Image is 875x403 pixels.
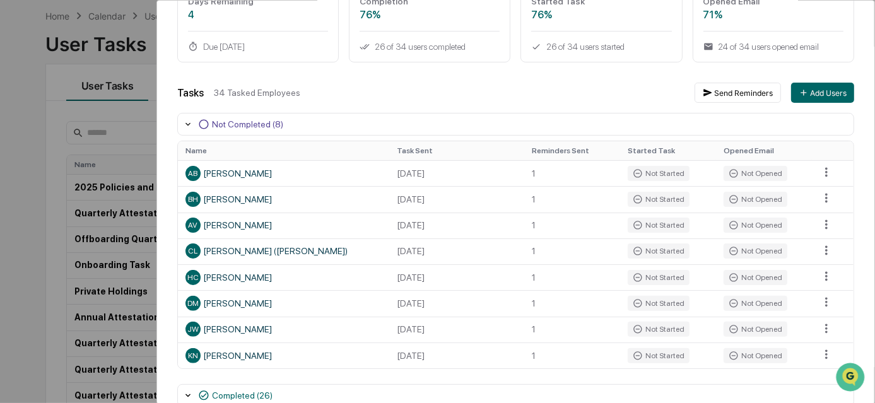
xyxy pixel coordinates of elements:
th: Opened Email [716,141,812,160]
td: 1 [524,160,620,186]
img: 8933085812038_c878075ebb4cc5468115_72.jpg [26,120,49,143]
img: Greenboard [13,13,38,38]
div: 🗄️ [91,283,102,293]
div: Past conversations [13,164,85,174]
div: Not Opened [724,296,787,311]
span: Attestations [104,282,156,295]
div: 4 [188,9,328,21]
span: KN [188,351,198,360]
div: 🖐️ [13,283,23,293]
th: Reminders Sent [524,141,620,160]
td: 1 [524,317,620,342]
div: Not Completed (8) [212,119,283,129]
span: JW [187,325,199,334]
div: Not Opened [724,166,787,181]
div: 71% [703,9,843,21]
span: HC [187,273,199,282]
div: [PERSON_NAME] ([PERSON_NAME]) [185,243,382,259]
div: Not Started [628,166,690,181]
div: 26 of 34 users started [531,42,671,52]
td: 1 [524,290,620,316]
button: See all [196,161,230,177]
a: 🗄️Attestations [86,277,161,300]
div: Completed (26) [212,390,273,400]
td: [DATE] [390,213,524,238]
div: 26 of 34 users completed [360,42,500,52]
span: [PERSON_NAME] [39,230,102,240]
td: 1 [524,264,620,290]
span: DM [187,299,199,308]
span: • [105,196,109,206]
div: Not Started [628,322,690,337]
td: [DATE] [390,160,524,186]
span: Pylon [126,310,153,319]
div: Not Started [628,348,690,363]
div: Not Started [628,270,690,285]
iframe: Open customer support [835,361,869,395]
a: Powered byPylon [89,309,153,319]
span: • [105,230,109,240]
td: [DATE] [390,317,524,342]
div: [PERSON_NAME] [185,192,382,207]
a: 🔎Data Lookup [8,301,85,324]
img: Emily Lusk [13,218,33,238]
button: Send Reminders [695,83,781,103]
div: [PERSON_NAME] [185,270,382,285]
div: [PERSON_NAME] [185,218,382,233]
td: 1 [524,238,620,264]
div: Due [DATE] [188,42,328,52]
td: [DATE] [390,264,524,290]
img: 1746055101610-c473b297-6a78-478c-a979-82029cc54cd1 [25,196,35,206]
td: [DATE] [390,238,524,264]
div: Not Opened [724,348,787,363]
span: AV [188,221,197,230]
p: How can we help? [13,50,230,71]
td: [DATE] [390,186,524,212]
span: [PERSON_NAME] [39,196,102,206]
input: Clear [33,81,208,95]
div: [PERSON_NAME] [185,166,382,181]
div: Not Started [628,218,690,233]
div: [PERSON_NAME] [185,322,382,337]
button: Start new chat [214,124,230,139]
div: Not Opened [724,192,787,207]
div: Not Opened [724,243,787,259]
div: 76% [360,9,500,21]
div: 34 Tasked Employees [214,88,684,98]
span: AB [188,169,197,178]
div: 76% [531,9,671,21]
div: Start new chat [57,120,207,133]
div: Not Started [628,296,690,311]
td: 1 [524,186,620,212]
td: 1 [524,213,620,238]
span: [DATE] [112,196,138,206]
div: Not Opened [724,322,787,337]
span: CL [188,247,197,255]
div: Not Started [628,192,690,207]
th: Started Task [620,141,716,160]
span: Preclearance [25,282,81,295]
div: Not Started [628,243,690,259]
img: 1746055101610-c473b297-6a78-478c-a979-82029cc54cd1 [13,120,35,143]
div: Not Opened [724,270,787,285]
div: Not Opened [724,218,787,233]
span: BH [188,195,198,204]
div: Tasks [177,87,204,99]
div: [PERSON_NAME] [185,296,382,311]
div: We're available if you need us! [57,133,173,143]
td: 1 [524,342,620,368]
th: Name [178,141,390,160]
div: 24 of 34 users opened email [703,42,843,52]
td: [DATE] [390,290,524,316]
td: [DATE] [390,342,524,368]
span: [DATE] [112,230,138,240]
button: Add Users [791,83,854,103]
img: Jack Rasmussen [13,184,33,204]
a: 🖐️Preclearance [8,277,86,300]
th: Task Sent [390,141,524,160]
div: [PERSON_NAME] [185,348,382,363]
